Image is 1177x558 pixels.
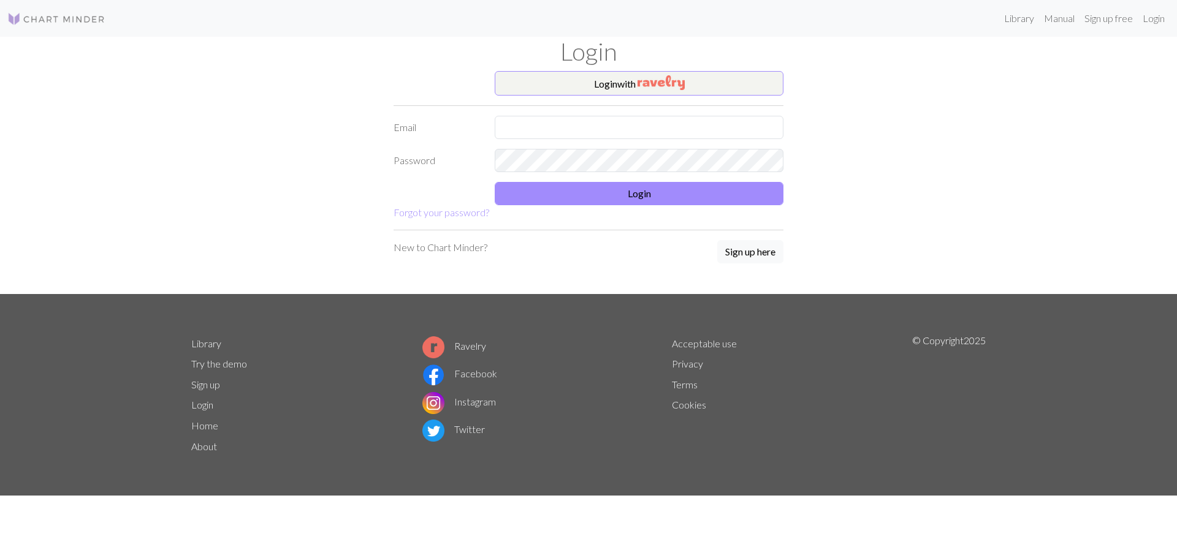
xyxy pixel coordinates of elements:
a: Sign up here [717,240,783,265]
img: Twitter logo [422,420,444,442]
img: Ravelry [638,75,685,90]
label: Email [386,116,487,139]
a: Manual [1039,6,1080,31]
button: Loginwith [495,71,783,96]
a: Twitter [422,423,485,435]
a: Instagram [422,396,496,407]
img: Facebook logo [422,364,444,386]
a: Ravelry [422,340,486,352]
a: Acceptable use [672,337,737,349]
a: Login [191,399,213,410]
a: Facebook [422,368,497,379]
img: Instagram logo [422,392,444,414]
button: Login [495,182,783,205]
img: Ravelry logo [422,336,444,358]
a: Sign up free [1080,6,1138,31]
a: Library [999,6,1039,31]
a: About [191,440,217,452]
button: Sign up here [717,240,783,263]
a: Forgot your password? [394,206,489,218]
a: Try the demo [191,358,247,369]
img: Logo [7,12,105,26]
a: Home [191,420,218,431]
p: © Copyright 2025 [912,333,986,457]
label: Password [386,149,487,172]
a: Privacy [672,358,703,369]
p: New to Chart Minder? [394,240,487,255]
a: Terms [672,379,698,390]
a: Cookies [672,399,706,410]
h1: Login [184,37,993,66]
a: Library [191,337,221,349]
a: Sign up [191,379,220,390]
a: Login [1138,6,1170,31]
